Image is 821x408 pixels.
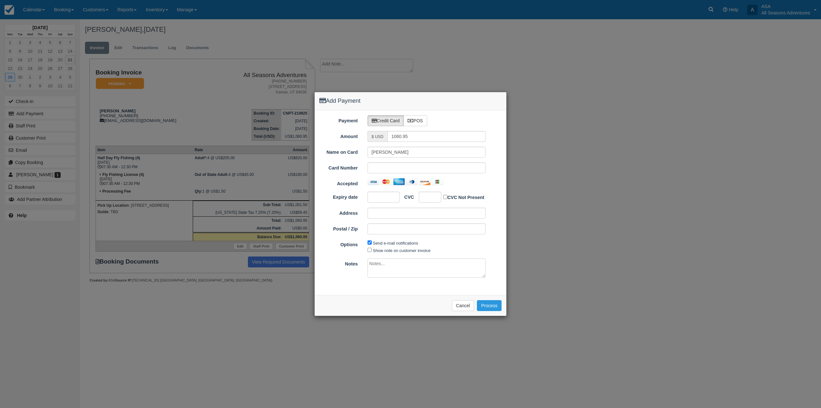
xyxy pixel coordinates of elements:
label: Postal / Zip [315,223,363,232]
input: CVC Not Present [443,195,447,199]
label: CVC [400,192,414,201]
label: Address [315,208,363,217]
label: Expiry date [315,192,363,201]
label: Send e-mail notifications [373,241,418,246]
label: Payment [315,115,363,124]
label: CVC Not Present [443,194,484,201]
h4: Add Payment [319,97,502,105]
label: Amount [315,131,363,140]
button: Process [477,300,502,311]
small: $ USD [372,135,384,139]
label: Credit Card [368,115,404,126]
label: Options [315,239,363,248]
input: Valid amount required. [387,131,486,142]
label: Accepted [315,178,363,187]
label: POS [403,115,427,126]
label: Name on Card [315,147,363,156]
label: Notes [315,258,363,267]
button: Cancel [452,300,474,311]
label: Card Number [315,162,363,171]
label: Show note on customer invoice [373,248,431,253]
